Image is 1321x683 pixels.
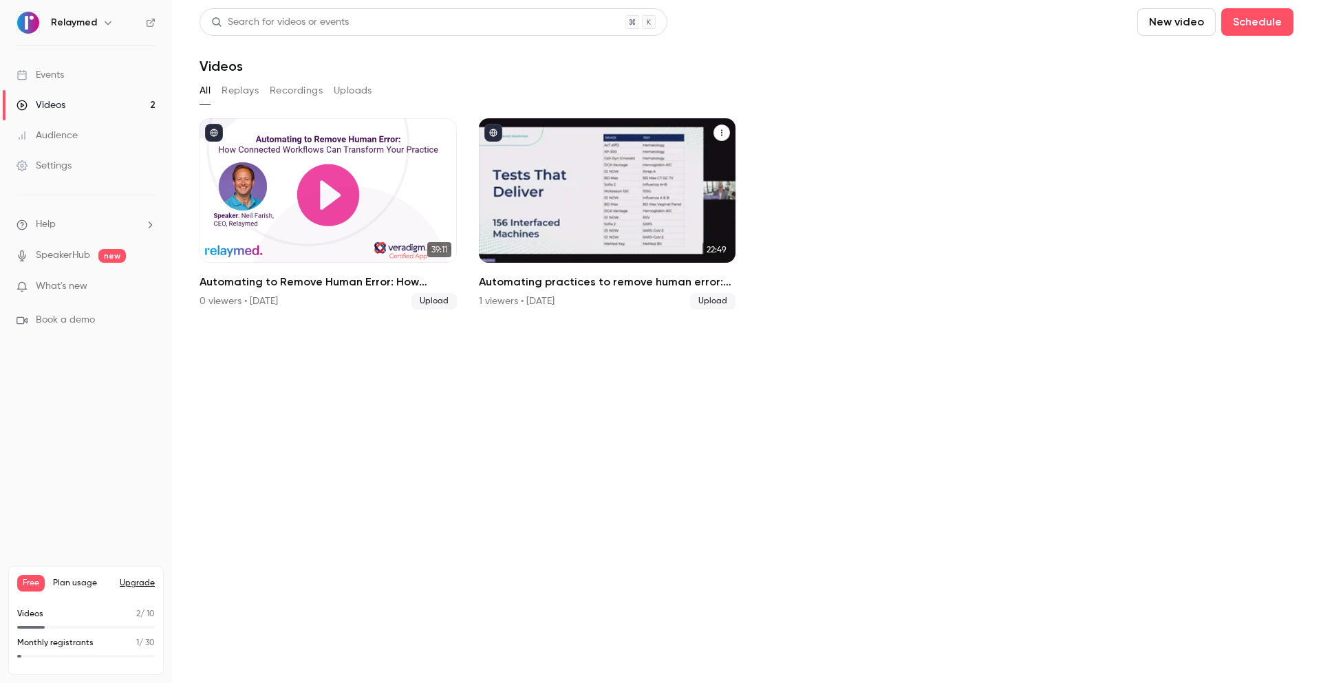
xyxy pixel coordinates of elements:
span: 1 [136,639,139,647]
img: Relaymed [17,12,39,34]
div: 1 viewers • [DATE] [479,294,555,308]
span: Plan usage [53,578,111,589]
li: help-dropdown-opener [17,217,155,232]
button: Upgrade [120,578,155,589]
p: / 10 [136,608,155,620]
div: Settings [17,159,72,173]
h6: Relaymed [51,16,97,30]
a: SpeakerHub [36,248,90,263]
button: Schedule [1221,8,1293,36]
button: published [205,124,223,142]
p: / 30 [136,637,155,649]
h1: Videos [200,58,243,74]
span: 39:11 [427,242,451,257]
h2: Automating practices to remove human error: TrustCare Health’s digitalization journey with Relaymed [479,274,736,290]
span: 2 [136,610,140,618]
li: Automating practices to remove human error: TrustCare Health’s digitalization journey with Relaymed [479,118,736,310]
button: New video [1137,8,1216,36]
div: Search for videos or events [211,15,349,30]
iframe: Noticeable Trigger [139,281,155,293]
p: Monthly registrants [17,637,94,649]
button: All [200,80,211,102]
p: Videos [17,608,43,620]
span: Help [36,217,56,232]
ul: Videos [200,118,1293,310]
span: What's new [36,279,87,294]
span: Free [17,575,45,592]
button: Uploads [334,80,372,102]
section: Videos [200,8,1293,675]
li: Automating to Remove Human Error: How Connected Workflows Can Transform Your Practice [200,118,457,310]
a: 22:49Automating practices to remove human error: TrustCare Health’s digitalization journey with R... [479,118,736,310]
div: 0 viewers • [DATE] [200,294,278,308]
span: new [98,249,126,263]
div: Videos [17,98,65,112]
button: Recordings [270,80,323,102]
button: Replays [222,80,259,102]
div: Events [17,68,64,82]
h2: Automating to Remove Human Error: How Connected Workflows Can Transform Your Practice [200,274,457,290]
div: Audience [17,129,78,142]
span: Upload [690,293,735,310]
span: Upload [411,293,457,310]
span: 22:49 [702,242,730,257]
span: Book a demo [36,313,95,327]
a: 39:11Automating to Remove Human Error: How Connected Workflows Can Transform Your Practice0 viewe... [200,118,457,310]
button: published [484,124,502,142]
